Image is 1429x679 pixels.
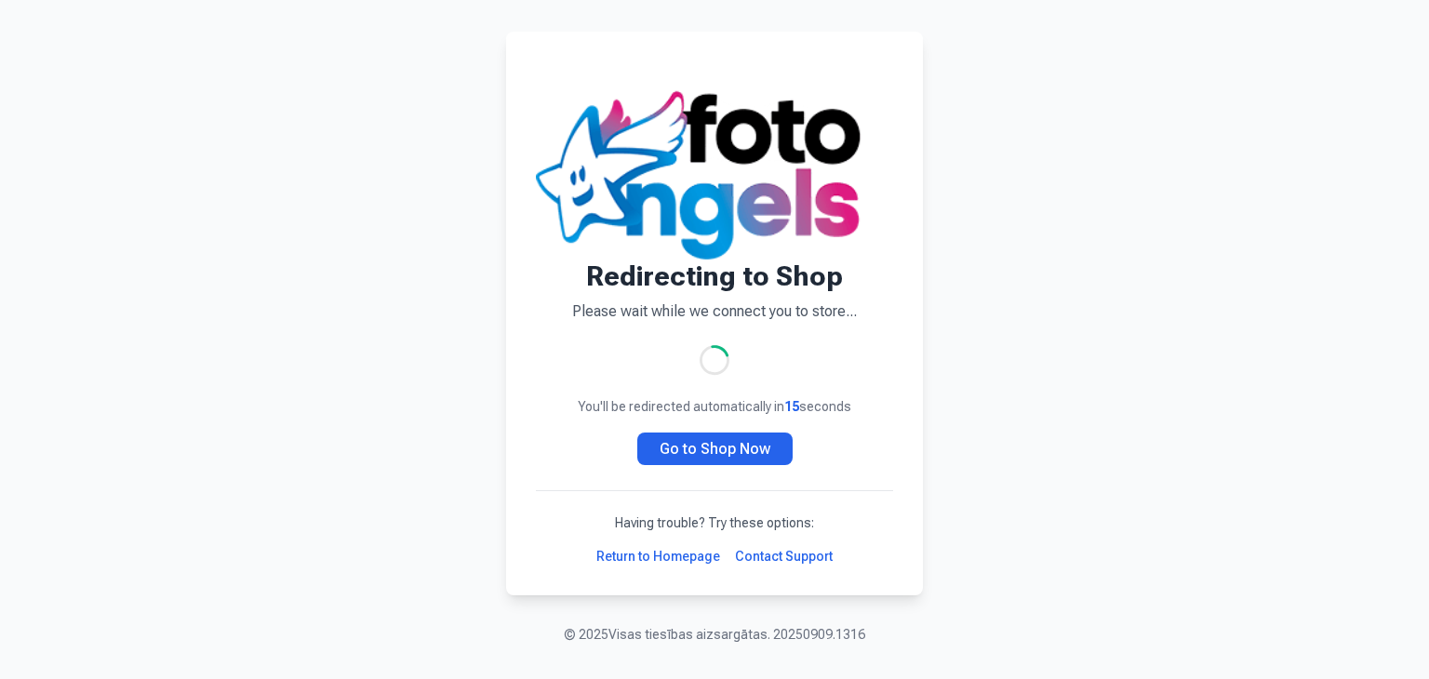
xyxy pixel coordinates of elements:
p: © 2025 Visas tiesības aizsargātas. 20250909.1316 [564,625,865,644]
h1: Redirecting to Shop [536,260,893,293]
p: You'll be redirected automatically in seconds [536,397,893,416]
p: Having trouble? Try these options: [536,513,893,532]
p: Please wait while we connect you to store... [536,300,893,323]
span: 15 [784,399,799,414]
a: Go to Shop Now [637,433,793,465]
a: Contact Support [735,547,833,566]
a: Return to Homepage [596,547,720,566]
